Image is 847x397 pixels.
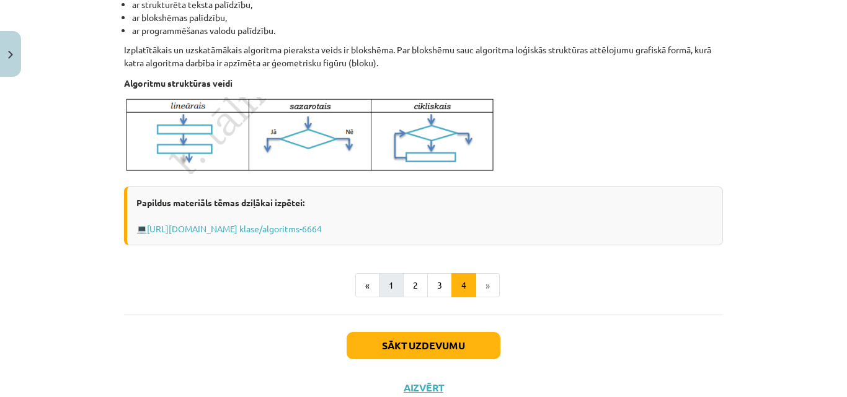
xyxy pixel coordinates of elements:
[347,332,500,359] button: Sākt uzdevumu
[136,197,304,208] strong: Papildus materiāls tēmas dziļākai izpētei:
[355,273,379,298] button: «
[427,273,452,298] button: 3
[124,186,723,245] div: 💻
[379,273,404,298] button: 1
[132,11,723,24] li: ar blokshēmas palīdzību,
[403,273,428,298] button: 2
[124,43,723,69] p: Izplatītākais un uzskatāmākais algoritma pieraksta veids ir blokshēma. Par blokshēmu sauc algorit...
[124,77,233,89] strong: Algoritmu struktūras veidi
[147,223,322,234] a: [URL][DOMAIN_NAME] klase/algoritms-6664
[451,273,476,298] button: 4
[124,273,723,298] nav: Page navigation example
[400,382,447,394] button: Aizvērt
[8,51,13,59] img: icon-close-lesson-0947bae3869378f0d4975bcd49f059093ad1ed9edebbc8119c70593378902aed.svg
[132,24,723,37] li: ar programmēšanas valodu palīdzību.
